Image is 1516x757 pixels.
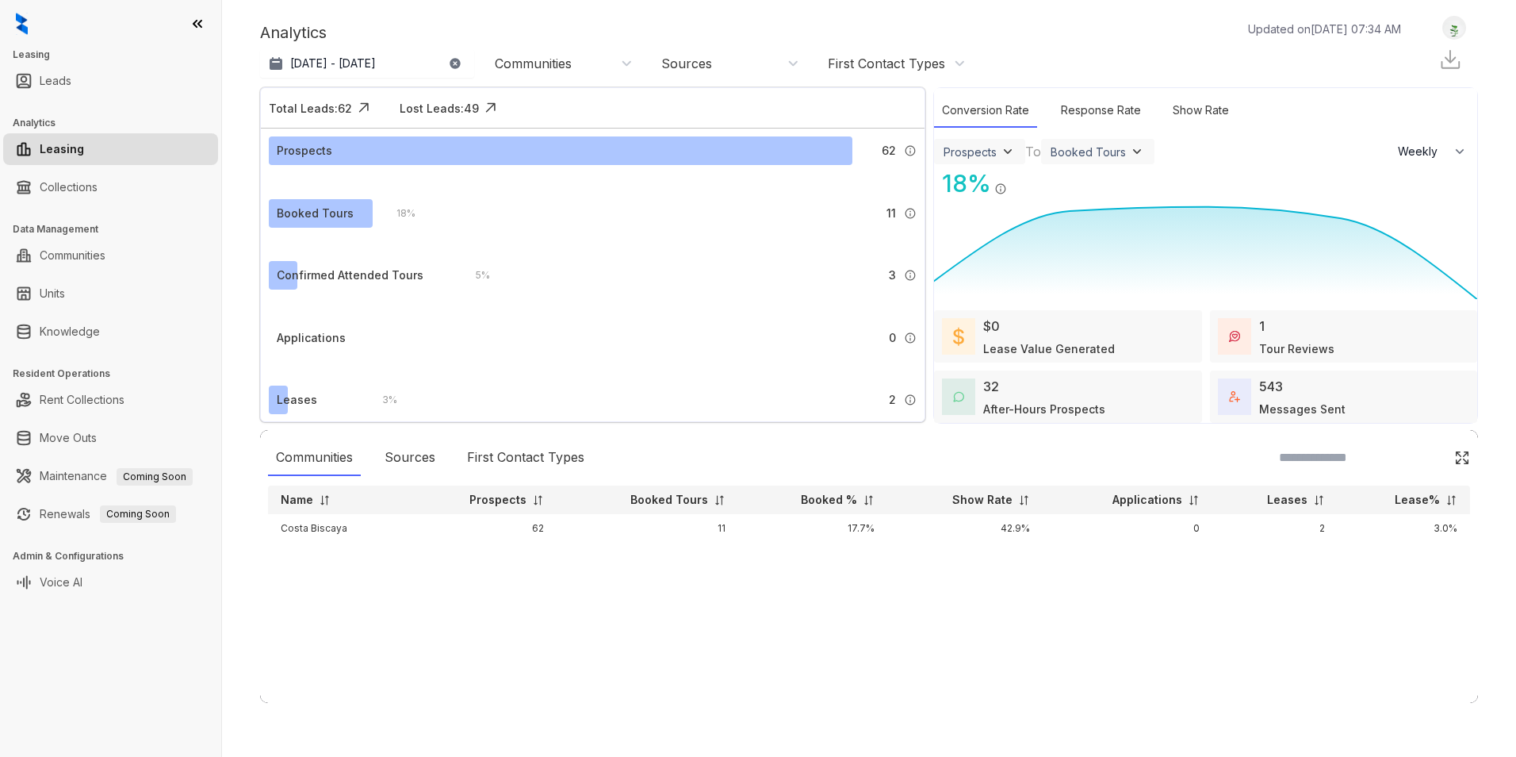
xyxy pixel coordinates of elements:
a: Leads [40,65,71,97]
td: Costa Biscaya [268,514,407,543]
img: ViewFilterArrow [1000,144,1016,159]
button: [DATE] - [DATE] [260,49,474,78]
li: Voice AI [3,567,218,598]
img: Info [904,207,917,220]
td: 11 [557,514,738,543]
li: Rent Collections [3,384,218,416]
td: 2 [1212,514,1338,543]
div: To [1025,142,1041,161]
div: First Contact Types [828,55,945,72]
img: sorting [319,494,331,506]
div: 543 [1259,377,1283,396]
img: Click Icon [1007,168,1031,192]
p: [DATE] - [DATE] [290,56,376,71]
a: Communities [40,240,105,271]
img: sorting [1188,494,1200,506]
img: SearchIcon [1421,451,1434,464]
div: Conversion Rate [934,94,1037,128]
div: Communities [268,440,361,476]
img: Click Icon [1454,450,1470,466]
p: Booked Tours [630,492,708,508]
div: Messages Sent [1259,401,1346,417]
h3: Data Management [13,222,221,236]
div: Sources [661,55,712,72]
div: 3 % [366,391,397,409]
p: Booked % [801,492,857,508]
img: UserAvatar [1443,20,1465,37]
img: Info [994,183,1007,195]
div: Lease Value Generated [983,340,1115,357]
img: ViewFilterArrow [1129,144,1145,159]
p: Name [281,492,313,508]
span: Weekly [1398,144,1446,159]
span: 0 [889,329,896,347]
div: 18 % [934,166,991,202]
div: First Contact Types [459,440,592,476]
div: Prospects [277,142,332,159]
img: logo [16,13,28,35]
img: sorting [1018,494,1030,506]
span: 11 [886,205,896,222]
div: Total Leads: 62 [269,100,352,117]
div: After-Hours Prospects [983,401,1105,417]
li: Maintenance [3,460,218,492]
div: Show Rate [1165,94,1237,128]
img: Info [904,144,917,157]
img: TourReviews [1229,331,1240,342]
div: Booked Tours [1051,145,1126,159]
img: sorting [1445,494,1457,506]
p: Show Rate [952,492,1013,508]
h3: Resident Operations [13,367,221,381]
h3: Admin & Configurations [13,549,221,563]
img: Click Icon [352,96,376,120]
p: Analytics [260,21,327,44]
a: Collections [40,171,98,203]
td: 17.7% [738,514,887,543]
span: 3 [889,267,896,284]
a: Rent Collections [40,384,124,416]
a: Leasing [40,133,84,165]
h3: Analytics [13,116,221,130]
div: Lost Leads: 49 [400,100,479,117]
div: Applications [277,329,346,347]
img: Info [904,394,917,406]
span: Coming Soon [100,505,176,523]
div: Response Rate [1053,94,1149,128]
td: 0 [1043,514,1212,543]
li: Leasing [3,133,218,165]
img: sorting [863,494,875,506]
h3: Leasing [13,48,221,62]
div: 18 % [381,205,415,222]
img: Click Icon [479,96,503,120]
img: sorting [714,494,725,506]
img: sorting [532,494,544,506]
div: Booked Tours [277,205,354,222]
td: 42.9% [887,514,1043,543]
p: Applications [1112,492,1182,508]
li: Move Outs [3,422,218,454]
a: RenewalsComing Soon [40,498,176,530]
li: Units [3,278,218,309]
div: $0 [983,317,1000,336]
div: Prospects [944,145,997,159]
li: Communities [3,240,218,271]
div: 5 % [460,267,490,284]
div: 32 [983,377,999,396]
div: 1 [1259,317,1265,336]
td: 3.0% [1338,514,1470,543]
td: 62 [407,514,557,543]
p: Leases [1267,492,1307,508]
a: Units [40,278,65,309]
span: Coming Soon [117,468,193,486]
img: LeaseValue [953,327,964,346]
li: Leads [3,65,218,97]
img: Info [904,332,917,344]
p: Prospects [469,492,526,508]
img: Download [1438,48,1462,71]
div: Leases [277,391,317,409]
a: Move Outs [40,422,97,454]
a: Knowledge [40,316,100,348]
span: 62 [882,142,896,159]
img: AfterHoursConversations [953,391,964,403]
a: Voice AI [40,567,82,598]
